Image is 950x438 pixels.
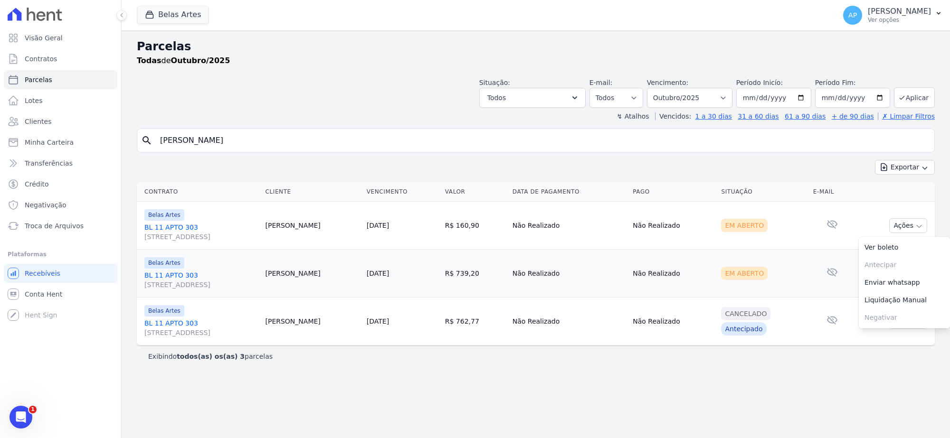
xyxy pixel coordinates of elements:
iframe: Intercom live chat [9,406,32,429]
a: Ver boleto [859,239,950,256]
a: BL 11 APTO 303[STREET_ADDRESS] [144,318,257,337]
label: Vencimento: [647,79,688,86]
button: Exportar [875,160,935,175]
th: Situação [717,182,809,202]
td: [PERSON_NAME] [261,298,362,345]
span: Belas Artes [144,209,184,221]
a: Minha Carteira [4,133,117,152]
a: BL 11 APTO 303[STREET_ADDRESS] [144,223,257,242]
td: Não Realizado [509,202,629,250]
strong: Todas [137,56,161,65]
th: Cliente [261,182,362,202]
a: [DATE] [367,222,389,229]
h2: Parcelas [137,38,935,55]
button: Aplicar [894,87,935,108]
a: 1 a 30 dias [695,112,732,120]
a: Recebíveis [4,264,117,283]
td: Não Realizado [629,202,717,250]
span: Transferências [25,158,73,168]
span: AP [848,12,857,19]
span: Contratos [25,54,57,64]
div: Em Aberto [721,219,768,232]
th: E-mail [809,182,855,202]
span: Negativação [25,200,66,210]
a: Negativação [4,196,117,214]
button: AP [PERSON_NAME] Ver opções [836,2,950,28]
div: Cancelado [721,307,770,320]
button: Ações [889,218,927,233]
a: Contratos [4,49,117,68]
span: Visão Geral [25,33,63,43]
span: Belas Artes [144,305,184,317]
span: Todos [487,92,506,103]
td: [PERSON_NAME] [261,250,362,298]
a: Parcelas [4,70,117,89]
button: Todos [479,88,586,108]
a: Visão Geral [4,28,117,47]
td: Não Realizado [509,298,629,345]
a: Lotes [4,91,117,110]
label: Vencidos: [655,112,691,120]
td: R$ 739,20 [441,250,509,298]
i: search [141,135,152,146]
span: Conta Hent [25,289,62,299]
label: Período Fim: [815,78,890,88]
span: Recebíveis [25,269,60,278]
label: E-mail: [589,79,613,86]
span: [STREET_ADDRESS] [144,280,257,289]
th: Contrato [137,182,261,202]
span: 1 [29,406,37,413]
label: Período Inicío: [736,79,783,86]
span: Minha Carteira [25,138,74,147]
span: Lotes [25,96,43,105]
b: todos(as) os(as) 3 [177,353,245,360]
a: + de 90 dias [832,112,874,120]
div: Antecipado [721,322,766,335]
p: Exibindo parcelas [148,352,273,361]
a: [DATE] [367,317,389,325]
span: Crédito [25,179,49,189]
a: Troca de Arquivos [4,216,117,235]
span: Belas Artes [144,257,184,269]
a: Liquidação Manual [859,291,950,309]
label: Situação: [479,79,510,86]
span: Antecipar [859,256,950,274]
span: Clientes [25,117,51,126]
a: 61 a 90 dias [785,112,826,120]
a: Clientes [4,112,117,131]
span: Negativar [859,309,950,326]
label: ↯ Atalhos [617,112,649,120]
td: [PERSON_NAME] [261,202,362,250]
a: [DATE] [367,270,389,277]
a: ✗ Limpar Filtros [878,112,935,120]
button: Belas Artes [137,6,209,24]
p: Ver opções [868,16,931,24]
th: Data de Pagamento [509,182,629,202]
p: [PERSON_NAME] [868,7,931,16]
span: [STREET_ADDRESS] [144,232,257,242]
span: [STREET_ADDRESS] [144,328,257,337]
a: Transferências [4,154,117,173]
div: Plataformas [8,249,114,260]
a: 31 a 60 dias [738,112,779,120]
input: Buscar por nome do lote ou do cliente [154,131,931,150]
a: Crédito [4,175,117,194]
th: Valor [441,182,509,202]
td: R$ 160,90 [441,202,509,250]
a: BL 11 APTO 303[STREET_ADDRESS] [144,270,257,289]
div: Em Aberto [721,267,768,280]
p: de [137,55,230,66]
td: R$ 762,77 [441,298,509,345]
a: Enviar whatsapp [859,274,950,291]
a: Conta Hent [4,285,117,304]
span: Troca de Arquivos [25,221,84,231]
td: Não Realizado [509,250,629,298]
td: Não Realizado [629,250,717,298]
td: Não Realizado [629,298,717,345]
th: Pago [629,182,717,202]
th: Vencimento [363,182,441,202]
span: Parcelas [25,75,52,84]
strong: Outubro/2025 [171,56,230,65]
